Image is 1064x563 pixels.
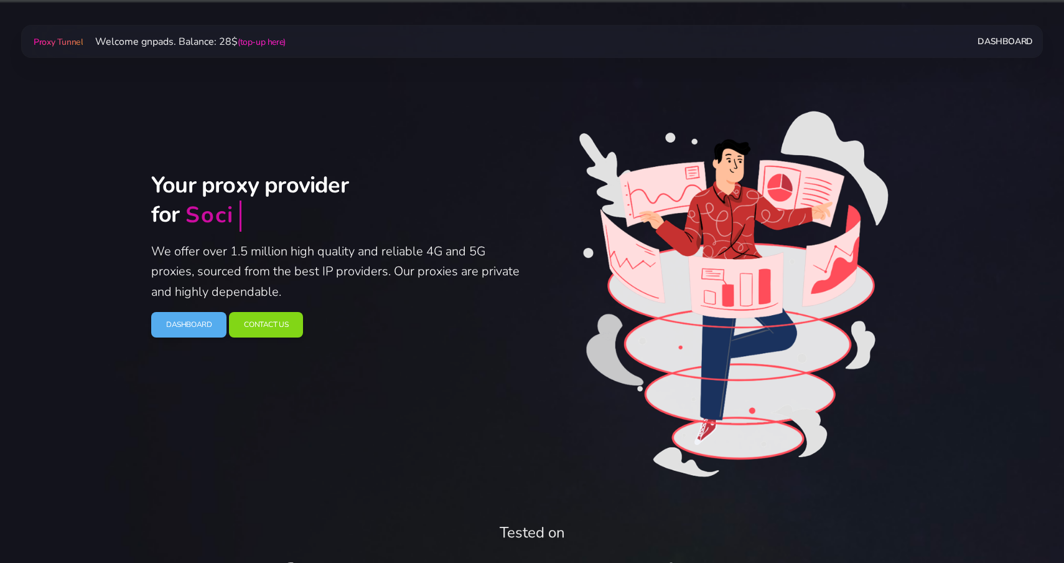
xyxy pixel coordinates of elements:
[1004,503,1048,547] iframe: Webchat Widget
[34,36,83,48] span: Proxy Tunnel
[238,36,286,48] a: (top-up here)
[151,171,525,232] h2: Your proxy provider for
[151,242,525,303] p: We offer over 1.5 million high quality and reliable 4G and 5G proxies, sourced from the best IP p...
[229,312,303,338] a: Contact Us
[151,312,226,338] a: Dashboard
[85,35,286,49] span: Welcome gnpads. Balance: 28$
[159,521,905,544] div: Tested on
[978,30,1032,53] a: Dashboard
[31,32,85,52] a: Proxy Tunnel
[185,201,234,230] div: Soci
